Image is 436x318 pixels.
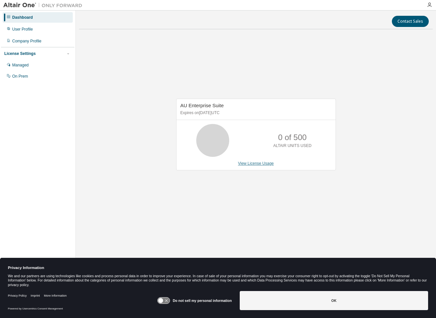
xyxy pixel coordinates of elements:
a: View License Usage [238,161,274,166]
p: ALTAIR UNITS USED [273,143,312,149]
div: License Settings [4,51,36,56]
div: Company Profile [12,38,41,44]
p: 0 of 500 [278,132,307,143]
span: AU Enterprise Suite [180,103,224,108]
div: User Profile [12,27,33,32]
button: Contact Sales [392,16,429,27]
div: On Prem [12,74,28,79]
p: Expires on [DATE] UTC [180,110,330,116]
div: Managed [12,62,29,68]
img: Altair One [3,2,86,9]
div: Dashboard [12,15,33,20]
